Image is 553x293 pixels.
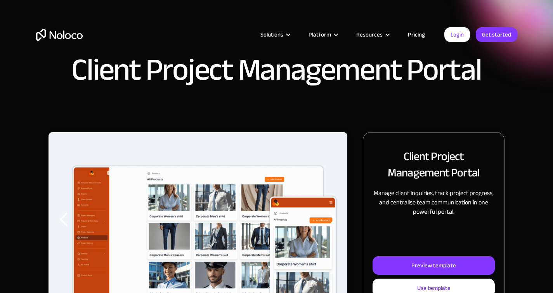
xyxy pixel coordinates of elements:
[299,30,347,40] div: Platform
[417,283,451,293] div: Use template
[373,188,495,216] p: Manage client inquiries, track project progress, and centralise team communication in one powerfu...
[373,148,495,181] h2: Client Project Management Portal
[373,256,495,275] a: Preview template
[347,30,398,40] div: Resources
[398,30,435,40] a: Pricing
[356,30,383,40] div: Resources
[444,27,470,42] a: Login
[36,29,83,41] a: home
[411,260,456,270] div: Preview template
[476,27,517,42] a: Get started
[309,30,331,40] div: Platform
[71,54,481,85] h1: Client Project Management Portal
[260,30,283,40] div: Solutions
[251,30,299,40] div: Solutions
